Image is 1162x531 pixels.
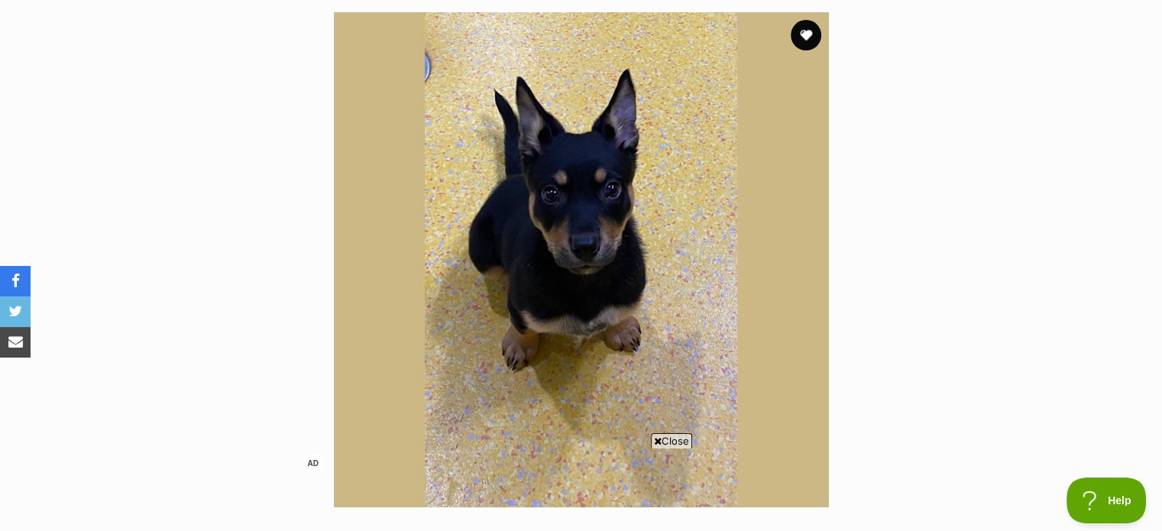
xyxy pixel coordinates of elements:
[303,455,323,472] span: AD
[651,433,692,448] span: Close
[1067,478,1147,523] iframe: Help Scout Beacon - Open
[334,12,829,507] img: Photo of Lois
[791,20,821,50] button: favourite
[303,455,859,523] iframe: Advertisement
